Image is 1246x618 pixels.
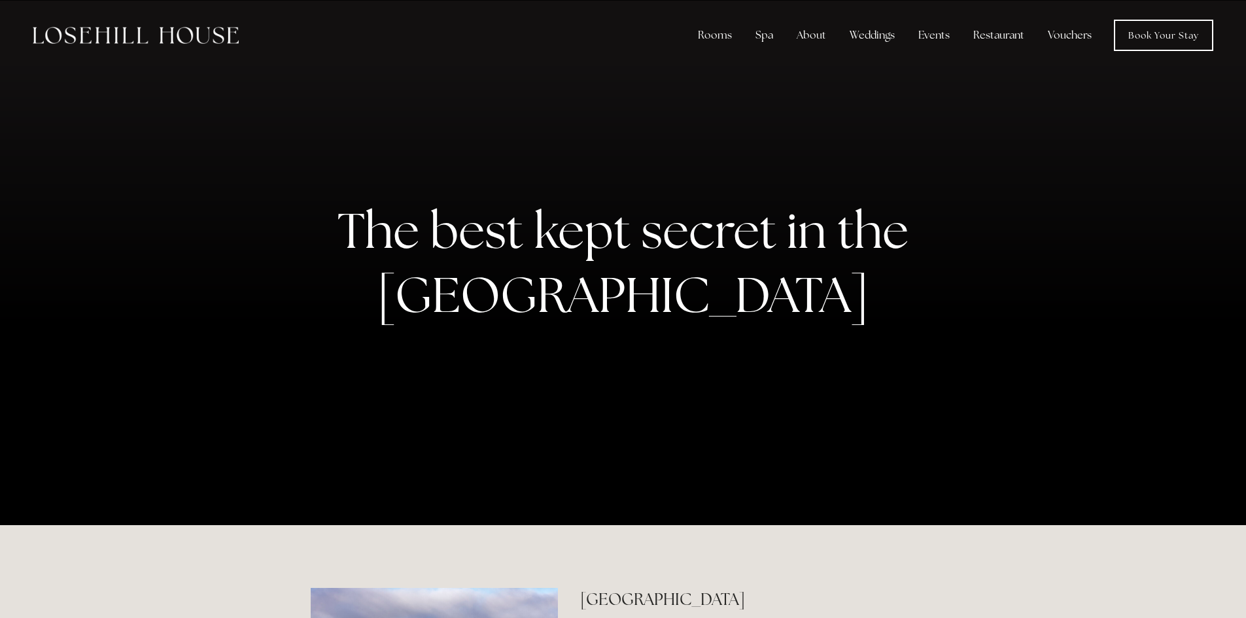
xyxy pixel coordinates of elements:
div: About [786,22,837,48]
div: Restaurant [963,22,1035,48]
a: Vouchers [1037,22,1102,48]
div: Events [908,22,960,48]
div: Weddings [839,22,905,48]
a: Book Your Stay [1114,20,1213,51]
div: Rooms [687,22,742,48]
div: Spa [745,22,784,48]
img: Losehill House [33,27,239,44]
strong: The best kept secret in the [GEOGRAPHIC_DATA] [337,198,919,326]
h2: [GEOGRAPHIC_DATA] [580,588,935,611]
